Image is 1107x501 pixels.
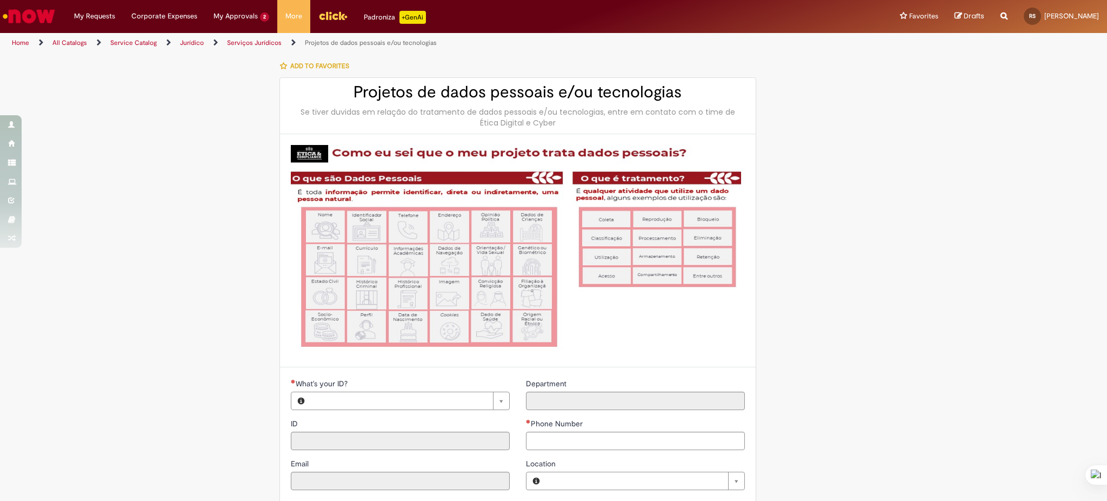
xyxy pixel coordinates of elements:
input: Email [291,472,510,490]
img: click_logo_yellow_360x200.png [318,8,348,24]
span: Read only - Department [526,379,569,388]
a: Drafts [955,11,984,22]
img: ServiceNow [1,5,57,27]
p: +GenAi [399,11,426,24]
a: Clear field What's your ID? [311,392,509,410]
span: Required [291,379,296,384]
span: Favorites [909,11,938,22]
span: Required [526,419,531,424]
a: Service Catalog [110,38,157,47]
a: Projetos de dados pessoais e/ou tecnologias [305,38,437,47]
a: All Catalogs [52,38,87,47]
span: RS [1029,12,1036,19]
span: Corporate Expenses [131,11,197,22]
button: Add to favorites [279,55,355,77]
input: Department [526,392,745,410]
span: 2 [260,12,269,22]
a: Jurídico [180,38,204,47]
div: Se tiver duvidas em relação do tratamento de dados pessoais e/ou tecnologias, entre em contato co... [291,107,745,128]
input: ID [291,432,510,450]
a: Home [12,38,29,47]
a: Clear field Location [546,472,744,490]
span: Location [526,459,558,469]
span: [PERSON_NAME] [1044,11,1099,21]
span: Required - What's your ID? [296,379,350,388]
span: More [285,11,302,22]
input: Phone Number [526,432,745,450]
ul: Page breadcrumbs [8,33,730,53]
label: Read only - Email [291,458,311,469]
span: Drafts [964,11,984,21]
span: Phone Number [531,419,585,429]
label: Read only - ID [291,418,300,429]
label: Read only - Department [526,378,569,389]
h2: Projetos de dados pessoais e/ou tecnologias [291,83,745,101]
button: Location, Preview this record [526,472,546,490]
div: Padroniza [364,11,426,24]
span: My Approvals [214,11,258,22]
span: Read only - ID [291,419,300,429]
span: My Requests [74,11,115,22]
button: What's your ID?, Preview this record [291,392,311,410]
a: Serviços Jurídicos [227,38,282,47]
span: Add to favorites [290,62,349,70]
span: Read only - Email [291,459,311,469]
